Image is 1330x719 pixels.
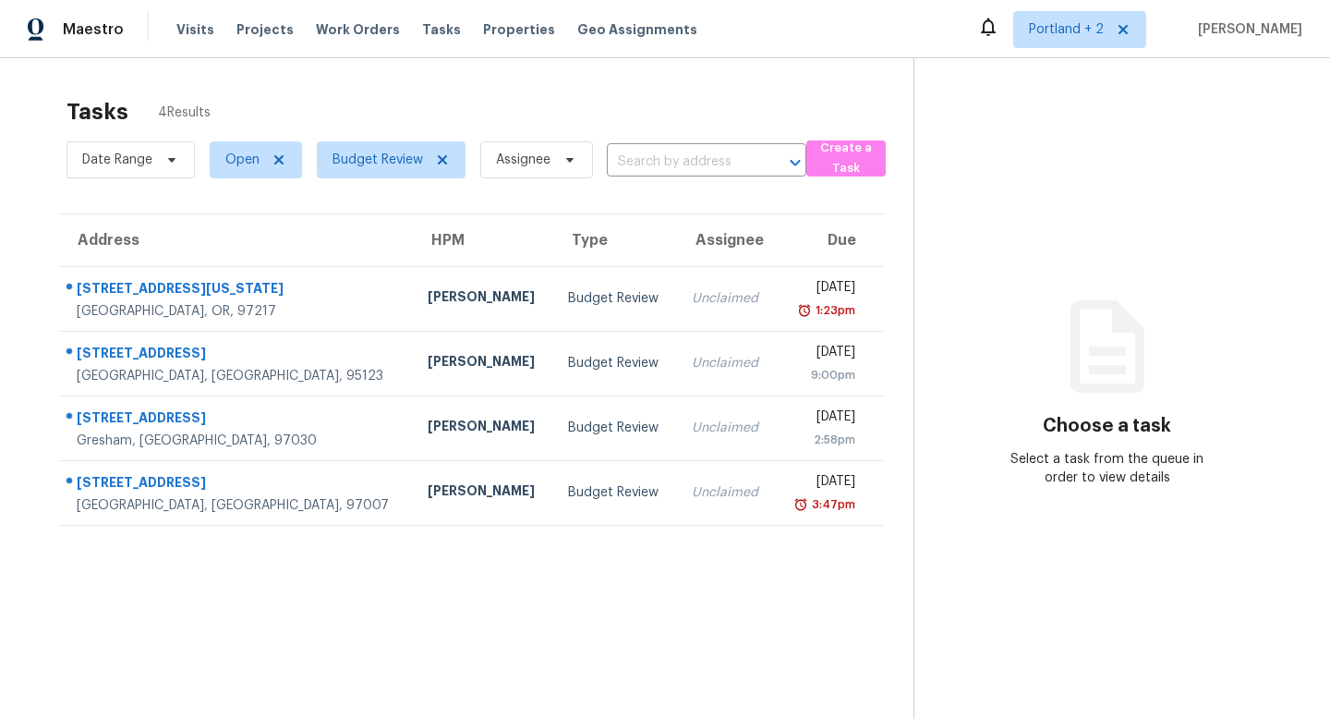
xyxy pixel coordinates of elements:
th: HPM [413,214,553,266]
span: Tasks [422,23,461,36]
div: [GEOGRAPHIC_DATA], OR, 97217 [77,302,398,321]
div: Unclaimed [692,483,761,502]
div: 3:47pm [808,495,855,514]
div: Gresham, [GEOGRAPHIC_DATA], 97030 [77,432,398,450]
div: Unclaimed [692,419,761,437]
div: [PERSON_NAME] [428,417,538,440]
div: 1:23pm [812,301,855,320]
img: Overdue Alarm Icon [797,301,812,320]
div: 9:00pm [791,366,855,384]
span: Geo Assignments [577,20,697,39]
div: Budget Review [568,419,662,437]
div: Budget Review [568,354,662,372]
div: [STREET_ADDRESS][US_STATE] [77,279,398,302]
span: Portland + 2 [1029,20,1104,39]
div: [STREET_ADDRESS] [77,473,398,496]
div: [DATE] [791,343,855,366]
span: Visits [176,20,214,39]
div: [GEOGRAPHIC_DATA], [GEOGRAPHIC_DATA], 95123 [77,367,398,385]
span: Budget Review [332,151,423,169]
div: [DATE] [791,472,855,495]
div: Unclaimed [692,354,761,372]
h3: Choose a task [1043,417,1171,435]
span: 4 Results [158,104,211,122]
div: [PERSON_NAME] [428,287,538,311]
div: [STREET_ADDRESS] [77,408,398,432]
span: Work Orders [316,20,400,39]
div: Budget Review [568,289,662,308]
div: Select a task from the queue in order to view details [1010,450,1203,487]
span: Projects [236,20,294,39]
button: Open [782,150,808,176]
span: Date Range [82,151,152,169]
div: Unclaimed [692,289,761,308]
input: Search by address [607,148,755,177]
div: [GEOGRAPHIC_DATA], [GEOGRAPHIC_DATA], 97007 [77,496,398,515]
th: Address [59,214,413,266]
span: [PERSON_NAME] [1191,20,1302,39]
span: Assignee [496,151,550,169]
th: Assignee [677,214,776,266]
div: [PERSON_NAME] [428,352,538,375]
button: Create a Task [806,140,886,177]
span: Properties [483,20,555,39]
span: Maestro [63,20,124,39]
div: [STREET_ADDRESS] [77,344,398,367]
div: [PERSON_NAME] [428,481,538,505]
div: Budget Review [568,483,662,502]
h2: Tasks [66,103,128,121]
span: Create a Task [816,138,877,180]
div: 2:58pm [791,431,855,449]
th: Type [553,214,677,266]
th: Due [776,214,884,266]
div: [DATE] [791,278,855,301]
div: [DATE] [791,408,855,431]
span: Open [225,151,260,169]
img: Overdue Alarm Icon [793,495,808,514]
